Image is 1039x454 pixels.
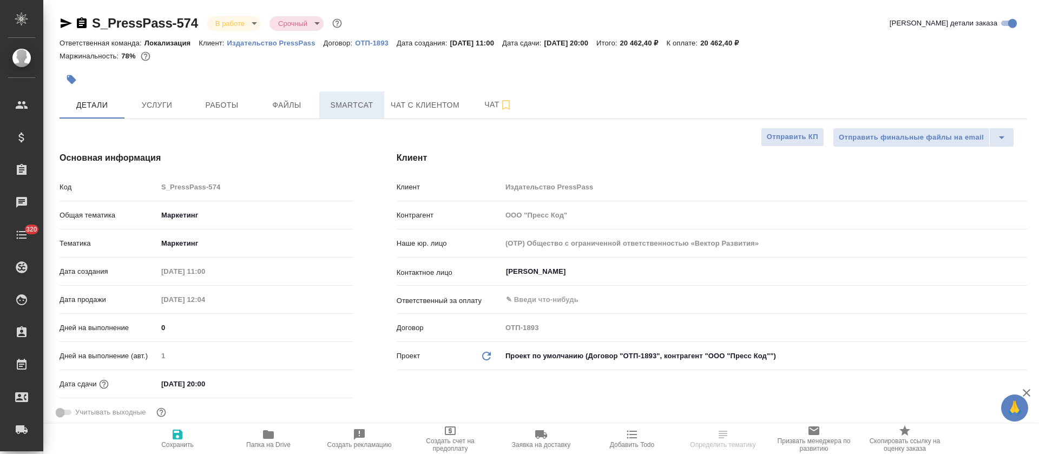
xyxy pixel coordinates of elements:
[502,39,544,47] p: Дата сдачи:
[596,39,620,47] p: Итого:
[666,39,700,47] p: К оплате:
[60,39,144,47] p: Ответственная команда:
[330,16,344,30] button: Доп статусы указывают на важность/срочность заказа
[502,207,1027,223] input: Пустое поле
[397,295,502,306] p: Ответственный за оплату
[246,441,291,449] span: Папка на Drive
[157,264,252,279] input: Пустое поле
[397,182,502,193] p: Клиент
[700,39,747,47] p: 20 462,40 ₽
[767,131,818,143] span: Отправить КП
[391,98,459,112] span: Чат с клиентом
[60,17,73,30] button: Скопировать ссылку для ЯМессенджера
[620,39,666,47] p: 20 462,40 ₽
[144,39,199,47] p: Локализация
[833,128,1014,147] div: split button
[60,210,157,221] p: Общая тематика
[275,19,311,28] button: Срочный
[60,266,157,277] p: Дата создания
[157,376,252,392] input: ✎ Введи что-нибудь
[314,424,405,454] button: Создать рекламацию
[196,98,248,112] span: Работы
[223,424,314,454] button: Папка на Drive
[512,441,570,449] span: Заявка на доставку
[866,437,944,452] span: Скопировать ссылку на оценку заказа
[139,49,153,63] button: 3721.20 RUB;
[1021,299,1023,301] button: Open
[397,152,1027,165] h4: Клиент
[326,98,378,112] span: Smartcat
[75,17,88,30] button: Скопировать ссылку
[157,206,353,225] div: Маркетинг
[397,267,502,278] p: Контактное лицо
[1021,271,1023,273] button: Open
[131,98,183,112] span: Услуги
[502,320,1027,335] input: Пустое поле
[411,437,489,452] span: Создать счет на предоплату
[499,98,512,111] svg: Подписаться
[502,347,1027,365] div: Проект по умолчанию (Договор "ОТП-1893", контрагент "ООО "Пресс Код"")
[587,424,678,454] button: Добавить Todo
[157,348,353,364] input: Пустое поле
[161,441,194,449] span: Сохранить
[227,38,324,47] a: Издательство PressPass
[502,179,1027,195] input: Пустое поле
[157,320,353,335] input: ✎ Введи что-нибудь
[60,323,157,333] p: Дней на выполнение
[678,424,768,454] button: Определить тематику
[19,224,44,235] span: 320
[157,292,252,307] input: Пустое поле
[66,98,118,112] span: Детали
[450,39,502,47] p: [DATE] 11:00
[97,377,111,391] button: Если добавить услуги и заполнить их объемом, то дата рассчитается автоматически
[761,128,824,147] button: Отправить КП
[1001,394,1028,422] button: 🙏
[690,441,755,449] span: Определить тематику
[397,39,450,47] p: Дата создания:
[1005,397,1024,419] span: 🙏
[472,98,524,111] span: Чат
[227,39,324,47] p: Издательство PressPass
[207,16,261,31] div: В работе
[261,98,313,112] span: Файлы
[859,424,950,454] button: Скопировать ссылку на оценку заказа
[397,238,502,249] p: Наше юр. лицо
[610,441,654,449] span: Добавить Todo
[775,437,853,452] span: Призвать менеджера по развитию
[157,179,353,195] input: Пустое поле
[324,39,356,47] p: Договор:
[92,16,198,30] a: S_PressPass-574
[60,152,353,165] h4: Основная информация
[327,441,392,449] span: Создать рекламацию
[60,68,83,91] button: Добавить тэг
[544,39,596,47] p: [DATE] 20:00
[833,128,990,147] button: Отправить финальные файлы на email
[212,19,248,28] button: В работе
[157,234,353,253] div: Маркетинг
[496,424,587,454] button: Заявка на доставку
[890,18,997,29] span: [PERSON_NAME] детали заказа
[505,293,988,306] input: ✎ Введи что-нибудь
[405,424,496,454] button: Создать счет на предоплату
[397,210,502,221] p: Контрагент
[355,38,397,47] a: ОТП-1893
[269,16,324,31] div: В работе
[397,351,420,361] p: Проект
[154,405,168,419] button: Выбери, если сб и вс нужно считать рабочими днями для выполнения заказа.
[199,39,227,47] p: Клиент:
[60,351,157,361] p: Дней на выполнение (авт.)
[60,238,157,249] p: Тематика
[75,407,146,418] span: Учитывать выходные
[502,235,1027,251] input: Пустое поле
[132,424,223,454] button: Сохранить
[839,131,984,144] span: Отправить финальные файлы на email
[60,52,121,60] p: Маржинальность:
[3,221,41,248] a: 320
[60,294,157,305] p: Дата продажи
[768,424,859,454] button: Призвать менеджера по развитию
[355,39,397,47] p: ОТП-1893
[121,52,138,60] p: 78%
[60,182,157,193] p: Код
[397,323,502,333] p: Договор
[60,379,97,390] p: Дата сдачи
